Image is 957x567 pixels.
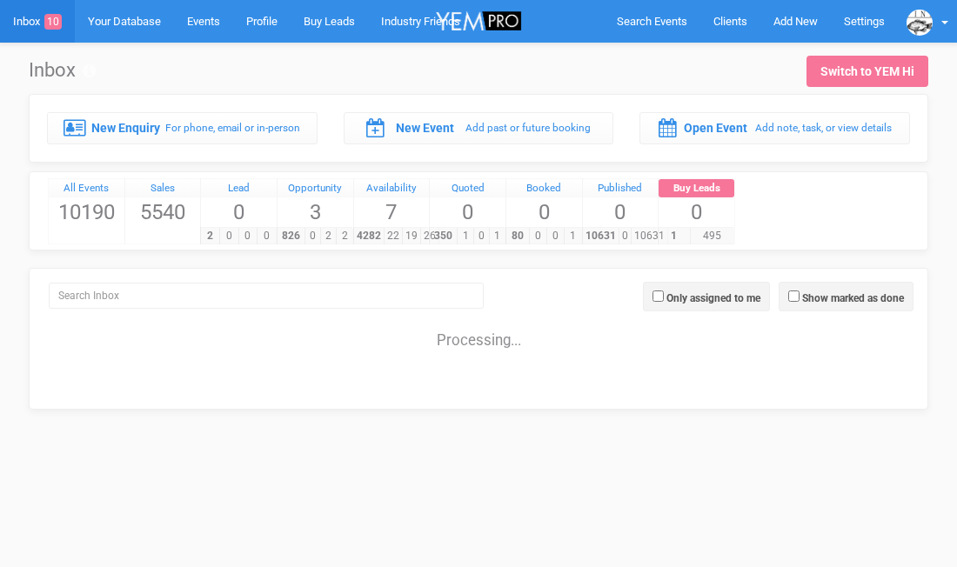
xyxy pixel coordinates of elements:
label: Show marked as done [802,290,904,306]
label: Only assigned to me [666,290,760,306]
a: Switch to YEM Hi [806,56,928,87]
a: Published [583,179,659,198]
span: Clients [713,15,747,28]
span: 350 [429,228,458,244]
span: 495 [690,228,734,244]
span: 0 [473,228,490,244]
small: Add note, task, or view details [755,122,892,134]
span: 0 [546,228,565,244]
span: 10 [44,14,62,30]
a: Lead [201,179,277,198]
span: 5540 [125,197,201,227]
span: 4282 [353,228,385,244]
span: 19 [402,228,421,244]
span: 2 [320,228,337,244]
a: Sales [125,179,201,198]
span: 2 [336,228,352,244]
span: 2 [200,228,220,244]
span: 1 [658,228,690,244]
h1: Inbox [29,60,96,81]
div: Processing... [34,313,923,348]
span: 1 [564,228,582,244]
span: 0 [238,228,258,244]
span: 10190 [49,197,124,227]
span: 10631 [631,228,668,244]
div: Switch to YEM Hi [820,63,914,80]
span: Search Events [617,15,687,28]
label: Open Event [684,119,747,137]
span: 0 [219,228,239,244]
span: 0 [257,228,277,244]
img: data [907,10,933,36]
small: For phone, email or in-person [165,122,300,134]
span: 0 [583,197,659,227]
span: 26 [420,228,439,244]
span: 1 [489,228,505,244]
span: 0 [619,228,632,244]
a: Booked [506,179,582,198]
a: Quoted [430,179,505,198]
a: Buy Leads [659,179,734,198]
span: 0 [529,228,547,244]
a: All Events [49,179,124,198]
a: New Enquiry For phone, email or in-person [47,112,318,143]
span: 80 [505,228,530,244]
span: 10631 [582,228,619,244]
span: 22 [384,228,403,244]
span: 7 [354,197,430,227]
span: 0 [201,197,277,227]
input: Search Inbox [49,283,484,309]
small: Add past or future booking [465,122,591,134]
span: 0 [304,228,321,244]
span: 0 [659,197,734,227]
label: New Enquiry [91,119,160,137]
span: 0 [506,197,582,227]
span: 0 [430,197,505,227]
label: New Event [396,119,454,137]
span: 826 [277,228,305,244]
a: New Event Add past or future booking [344,112,614,143]
span: 1 [457,228,473,244]
a: Open Event Add note, task, or view details [639,112,910,143]
span: Add New [773,15,818,28]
